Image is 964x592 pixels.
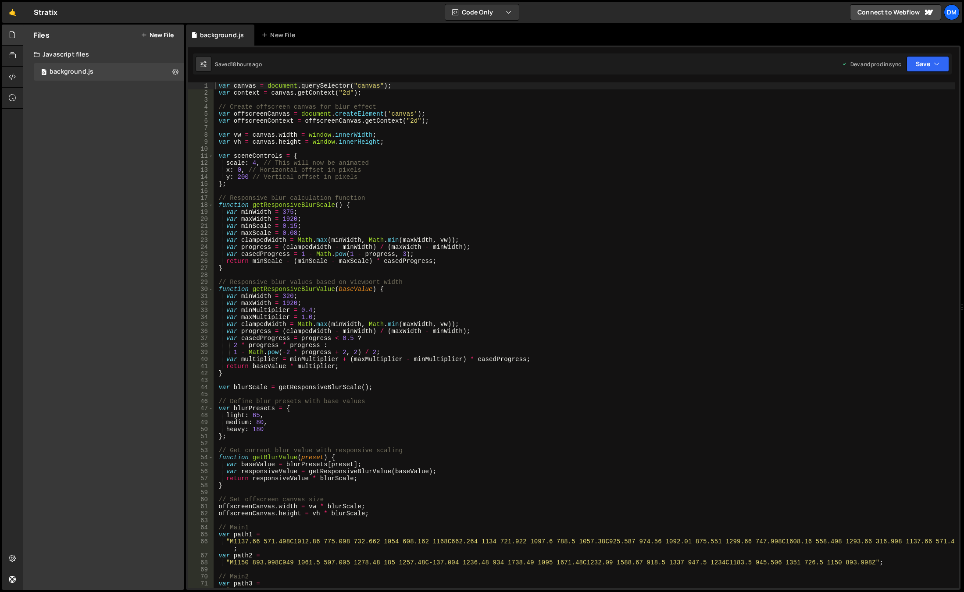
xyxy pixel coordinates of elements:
div: 54 [188,454,214,461]
div: 16 [188,188,214,195]
div: 32 [188,300,214,307]
div: 12 [188,160,214,167]
div: 18 hours ago [231,60,262,68]
div: 34 [188,314,214,321]
div: 46 [188,398,214,405]
a: 🤙 [2,2,23,23]
div: 20 [188,216,214,223]
div: 25 [188,251,214,258]
div: 4 [188,103,214,110]
button: Save [907,56,949,72]
div: 61 [188,503,214,510]
span: 0 [41,69,46,76]
div: 30 [188,286,214,293]
div: 36 [188,328,214,335]
div: Stratix [34,7,57,18]
div: 66 [188,538,214,552]
div: 28 [188,272,214,279]
div: 16575/45066.js [34,63,184,81]
div: 27 [188,265,214,272]
div: Saved [215,60,262,68]
div: 37 [188,335,214,342]
div: 8 [188,131,214,138]
div: 68 [188,559,214,566]
div: New File [261,31,298,39]
div: 2 [188,89,214,96]
div: 64 [188,524,214,531]
div: 56 [188,468,214,475]
div: 21 [188,223,214,230]
div: 5 [188,110,214,117]
div: 49 [188,419,214,426]
div: Dev and prod in sync [842,60,901,68]
div: background.js [50,68,93,76]
div: 65 [188,531,214,538]
div: 26 [188,258,214,265]
div: 48 [188,412,214,419]
div: 9 [188,138,214,145]
div: 44 [188,384,214,391]
div: 53 [188,447,214,454]
div: 17 [188,195,214,202]
div: 41 [188,363,214,370]
div: 22 [188,230,214,237]
div: 59 [188,489,214,496]
div: 23 [188,237,214,244]
div: 55 [188,461,214,468]
div: 67 [188,552,214,559]
div: 31 [188,293,214,300]
div: 50 [188,426,214,433]
a: Connect to Webflow [850,4,941,20]
div: 6 [188,117,214,124]
button: Code Only [445,4,519,20]
button: New File [141,32,174,39]
div: 71 [188,580,214,587]
div: 52 [188,440,214,447]
div: 58 [188,482,214,489]
div: 1 [188,82,214,89]
div: 40 [188,356,214,363]
div: 15 [188,181,214,188]
div: 24 [188,244,214,251]
div: 29 [188,279,214,286]
div: 42 [188,370,214,377]
div: 45 [188,391,214,398]
div: 7 [188,124,214,131]
div: 51 [188,433,214,440]
div: Javascript files [23,46,184,63]
div: background.js [200,31,244,39]
div: 3 [188,96,214,103]
div: 35 [188,321,214,328]
div: 19 [188,209,214,216]
div: 38 [188,342,214,349]
h2: Files [34,30,50,40]
div: 70 [188,573,214,580]
div: 43 [188,377,214,384]
div: 14 [188,174,214,181]
div: 47 [188,405,214,412]
div: 18 [188,202,214,209]
div: 62 [188,510,214,517]
div: 10 [188,145,214,152]
a: Dm [944,4,960,20]
div: 63 [188,517,214,524]
div: 57 [188,475,214,482]
div: 11 [188,152,214,160]
div: 13 [188,167,214,174]
div: 69 [188,566,214,573]
div: 39 [188,349,214,356]
div: 60 [188,496,214,503]
div: 33 [188,307,214,314]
